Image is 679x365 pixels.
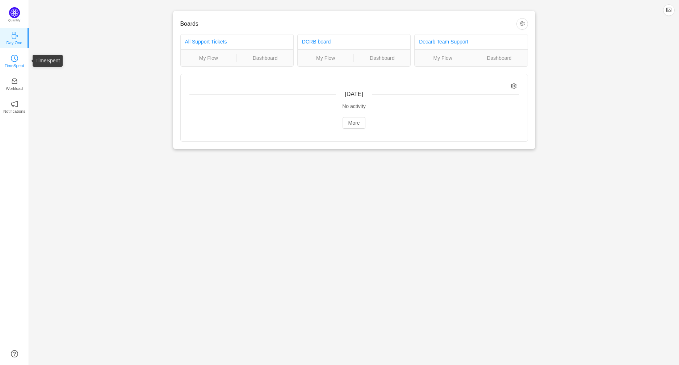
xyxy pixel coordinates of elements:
[185,39,227,45] a: All Support Tickets
[343,117,366,129] button: More
[11,78,18,85] i: icon: inbox
[11,100,18,108] i: icon: notification
[11,55,18,62] i: icon: clock-circle
[11,34,18,41] a: icon: coffeeDay One
[11,350,18,357] a: icon: question-circle
[11,57,18,64] a: icon: clock-circleTimeSpent
[516,18,528,30] button: icon: setting
[6,85,23,92] p: Workload
[11,32,18,39] i: icon: coffee
[189,103,519,110] div: No activity
[511,83,517,89] i: icon: setting
[3,108,25,115] p: Notifications
[11,103,18,110] a: icon: notificationNotifications
[11,80,18,87] a: icon: inboxWorkload
[237,54,293,62] a: Dashboard
[354,54,410,62] a: Dashboard
[663,4,675,16] button: icon: picture
[415,54,471,62] a: My Flow
[345,91,363,97] span: [DATE]
[419,39,468,45] a: Decarb Team Support
[5,62,24,69] p: TimeSpent
[180,20,516,28] h3: Boards
[6,40,22,46] p: Day One
[9,7,20,18] img: Quantify
[471,54,528,62] a: Dashboard
[298,54,354,62] a: My Flow
[302,39,331,45] a: DCRB board
[8,18,21,23] p: Quantify
[181,54,237,62] a: My Flow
